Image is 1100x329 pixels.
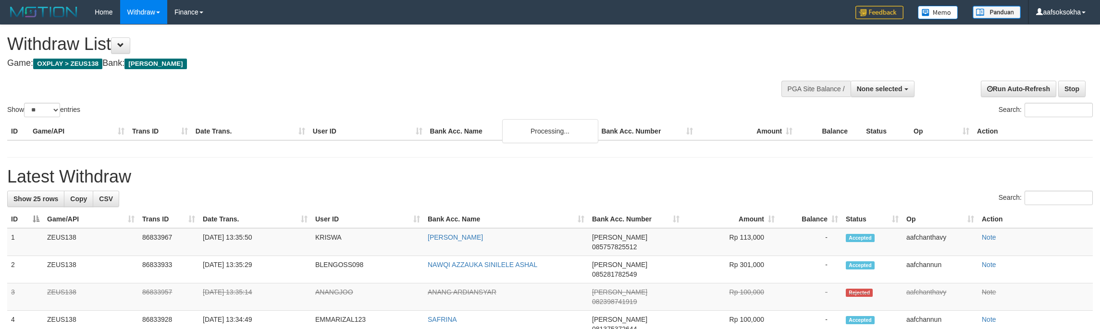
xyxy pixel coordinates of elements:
[902,210,978,228] th: Op: activate to sort column ascending
[13,195,58,203] span: Show 25 rows
[855,6,903,19] img: Feedback.jpg
[124,59,186,69] span: [PERSON_NAME]
[93,191,119,207] a: CSV
[781,81,851,97] div: PGA Site Balance /
[982,288,996,296] a: Note
[424,210,588,228] th: Bank Acc. Name: activate to sort column ascending
[33,59,102,69] span: OXPLAY > ZEUS138
[428,316,457,323] a: SAFRINA
[7,228,43,256] td: 1
[7,35,724,54] h1: Withdraw List
[592,298,637,305] span: Copy 082398741919 to clipboard
[683,256,779,283] td: Rp 301,000
[138,256,199,283] td: 86833933
[1025,103,1093,117] input: Search:
[7,256,43,283] td: 2
[309,122,426,140] th: User ID
[7,122,29,140] th: ID
[43,228,138,256] td: ZEUS138
[138,283,199,311] td: 86833957
[779,256,842,283] td: -
[7,283,43,311] td: 3
[902,283,978,311] td: aafchanthavy
[982,233,996,241] a: Note
[978,210,1093,228] th: Action
[902,256,978,283] td: aafchannun
[857,85,902,93] span: None selected
[592,270,637,278] span: Copy 085281782549 to clipboard
[138,228,199,256] td: 86833967
[796,122,862,140] th: Balance
[981,81,1056,97] a: Run Auto-Refresh
[1025,191,1093,205] input: Search:
[683,228,779,256] td: Rp 113,000
[428,233,483,241] a: [PERSON_NAME]
[43,210,138,228] th: Game/API: activate to sort column ascending
[846,316,875,324] span: Accepted
[7,210,43,228] th: ID: activate to sort column descending
[597,122,697,140] th: Bank Acc. Number
[29,122,128,140] th: Game/API
[982,316,996,323] a: Note
[311,210,424,228] th: User ID: activate to sort column ascending
[999,103,1093,117] label: Search:
[311,228,424,256] td: KRISWA
[311,256,424,283] td: BLENGOSS098
[7,103,80,117] label: Show entries
[24,103,60,117] select: Showentries
[199,228,311,256] td: [DATE] 13:35:50
[973,6,1021,19] img: panduan.png
[428,261,537,268] a: NAWQI AZZAUKA SINILELE ASHAL
[502,119,598,143] div: Processing...
[192,122,309,140] th: Date Trans.
[910,122,973,140] th: Op
[982,261,996,268] a: Note
[64,191,93,207] a: Copy
[918,6,958,19] img: Button%20Memo.svg
[1058,81,1086,97] a: Stop
[588,210,683,228] th: Bank Acc. Number: activate to sort column ascending
[779,210,842,228] th: Balance: activate to sort column ascending
[851,81,915,97] button: None selected
[592,261,647,268] span: [PERSON_NAME]
[842,210,902,228] th: Status: activate to sort column ascending
[902,228,978,256] td: aafchanthavy
[7,191,64,207] a: Show 25 rows
[43,283,138,311] td: ZEUS138
[779,228,842,256] td: -
[592,233,647,241] span: [PERSON_NAME]
[199,210,311,228] th: Date Trans.: activate to sort column ascending
[846,261,875,269] span: Accepted
[846,234,875,242] span: Accepted
[199,256,311,283] td: [DATE] 13:35:29
[138,210,199,228] th: Trans ID: activate to sort column ascending
[128,122,192,140] th: Trans ID
[683,283,779,311] td: Rp 100,000
[43,256,138,283] td: ZEUS138
[7,59,724,68] h4: Game: Bank:
[697,122,796,140] th: Amount
[70,195,87,203] span: Copy
[428,288,496,296] a: ANANG ARDIANSYAR
[999,191,1093,205] label: Search:
[99,195,113,203] span: CSV
[862,122,910,140] th: Status
[7,167,1093,186] h1: Latest Withdraw
[7,5,80,19] img: MOTION_logo.png
[311,283,424,311] td: ANANGJOO
[973,122,1093,140] th: Action
[779,283,842,311] td: -
[592,243,637,251] span: Copy 085757825512 to clipboard
[592,316,647,323] span: [PERSON_NAME]
[846,289,873,297] span: Rejected
[592,288,647,296] span: [PERSON_NAME]
[426,122,598,140] th: Bank Acc. Name
[199,283,311,311] td: [DATE] 13:35:14
[683,210,779,228] th: Amount: activate to sort column ascending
